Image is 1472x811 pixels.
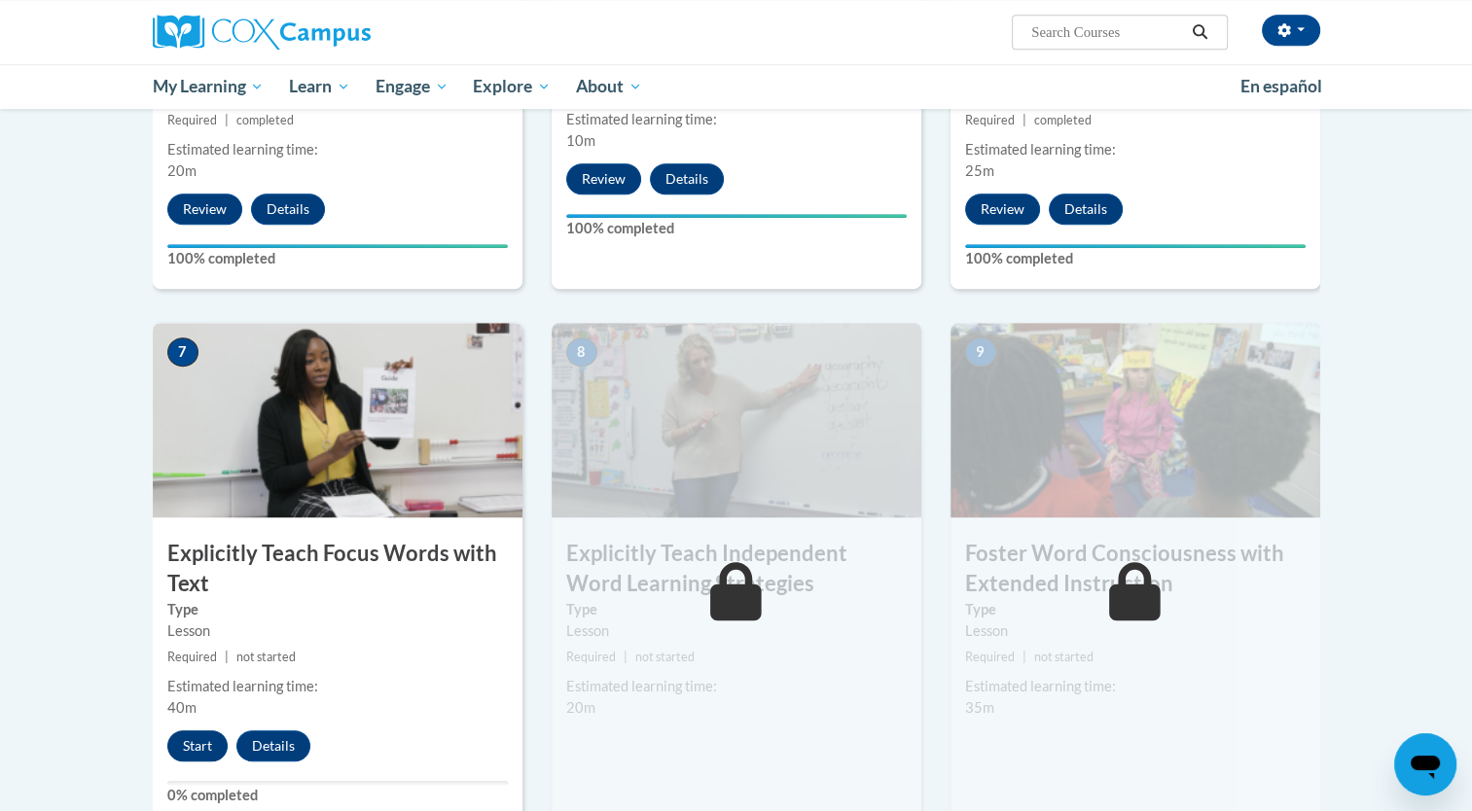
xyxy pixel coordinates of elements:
div: Estimated learning time: [167,139,508,160]
a: Explore [460,64,563,109]
button: Details [236,730,310,761]
span: Engage [376,75,449,98]
div: Lesson [167,620,508,642]
span: 9 [965,337,996,367]
label: 100% completed [167,248,508,269]
input: Search Courses [1029,20,1185,44]
div: Lesson [566,620,907,642]
span: not started [236,650,296,664]
label: 0% completed [167,785,508,806]
img: Course Image [153,323,522,517]
span: 40m [167,699,197,716]
span: 20m [167,162,197,179]
span: | [225,650,229,664]
button: Search [1185,20,1214,44]
span: | [1023,650,1026,664]
span: 8 [566,337,597,367]
div: Estimated learning time: [167,676,508,697]
button: Review [167,194,242,225]
div: Estimated learning time: [965,139,1306,160]
a: Cox Campus [153,15,522,50]
span: completed [236,113,294,127]
span: About [576,75,642,98]
button: Details [251,194,325,225]
h3: Foster Word Consciousness with Extended Instruction [951,539,1320,599]
span: 10m [566,132,595,149]
span: Required [167,113,217,127]
div: Estimated learning time: [566,109,907,130]
button: Details [1049,194,1123,225]
button: Details [650,163,724,194]
span: 35m [965,699,994,716]
h3: Explicitly Teach Focus Words with Text [153,539,522,599]
label: 100% completed [965,248,1306,269]
div: Main menu [124,64,1349,109]
a: About [563,64,655,109]
label: Type [167,599,508,620]
span: Learn [289,75,350,98]
span: 20m [566,699,595,716]
span: | [1023,113,1026,127]
span: not started [635,650,695,664]
span: Required [965,113,1015,127]
span: | [225,113,229,127]
button: Account Settings [1262,15,1320,46]
img: Course Image [951,323,1320,517]
span: 7 [167,337,198,367]
button: Review [566,163,641,194]
a: Learn [276,64,363,109]
iframe: Button to launch messaging window [1394,733,1456,795]
a: En español [1228,66,1335,107]
button: Review [965,194,1040,225]
img: Cox Campus [153,15,371,50]
img: Course Image [552,323,921,517]
span: | [624,650,628,664]
span: completed [1034,113,1092,127]
label: Type [965,599,1306,620]
div: Your progress [566,214,907,218]
div: Estimated learning time: [965,676,1306,697]
h3: Explicitly Teach Independent Word Learning Strategies [552,539,921,599]
span: Required [167,650,217,664]
button: Start [167,730,228,761]
a: Engage [363,64,461,109]
span: Explore [473,75,551,98]
a: My Learning [140,64,277,109]
span: not started [1034,650,1094,664]
span: My Learning [152,75,264,98]
span: En español [1240,76,1322,96]
div: Your progress [965,244,1306,248]
span: Required [566,650,616,664]
div: Your progress [167,244,508,248]
div: Lesson [965,620,1306,642]
label: 100% completed [566,218,907,239]
label: Type [566,599,907,620]
span: Required [965,650,1015,664]
div: Estimated learning time: [566,676,907,697]
span: 25m [965,162,994,179]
